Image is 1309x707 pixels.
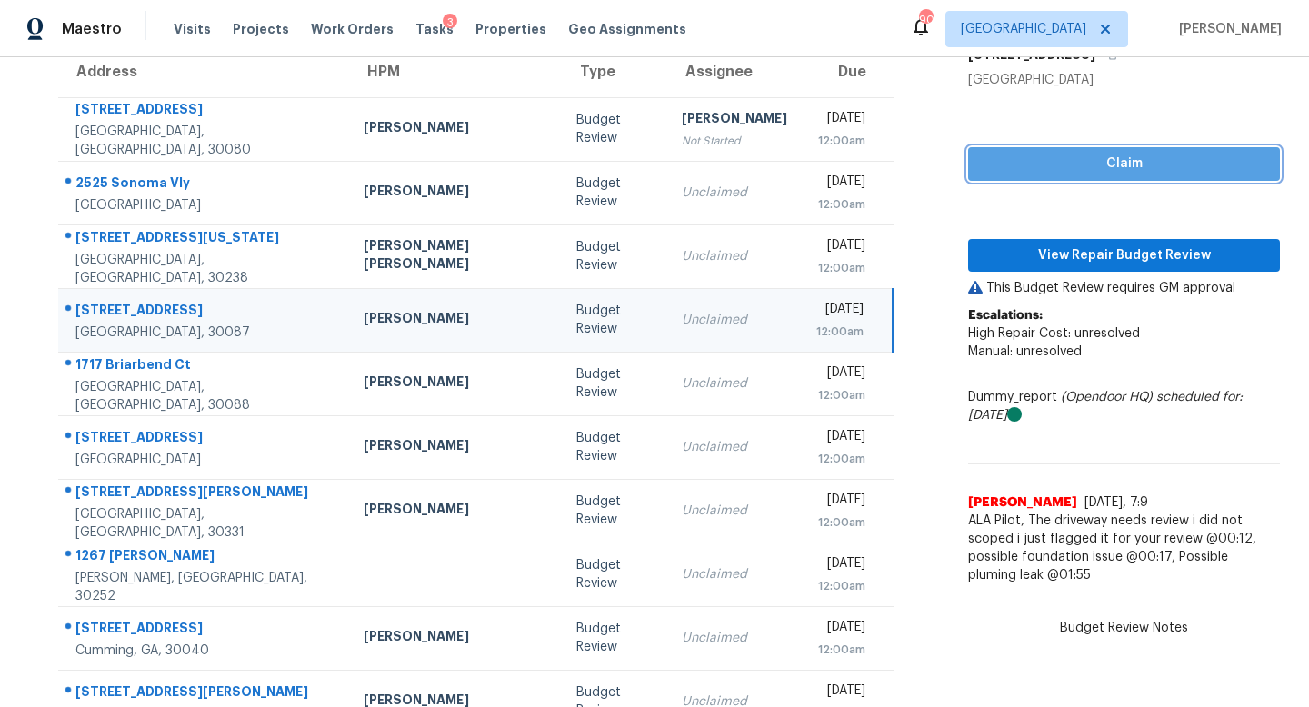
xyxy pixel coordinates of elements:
[968,388,1280,424] div: Dummy_report
[968,309,1043,322] b: Escalations:
[75,100,335,123] div: [STREET_ADDRESS]
[961,20,1086,38] span: [GEOGRAPHIC_DATA]
[311,20,394,38] span: Work Orders
[682,374,787,393] div: Unclaimed
[576,493,653,529] div: Budget Review
[802,46,894,97] th: Due
[75,428,335,451] div: [STREET_ADDRESS]
[968,345,1082,358] span: Manual: unresolved
[364,373,547,395] div: [PERSON_NAME]
[75,378,335,414] div: [GEOGRAPHIC_DATA], [GEOGRAPHIC_DATA], 30088
[816,427,865,450] div: [DATE]
[75,483,335,505] div: [STREET_ADDRESS][PERSON_NAME]
[816,618,865,641] div: [DATE]
[816,363,865,386] div: [DATE]
[75,505,335,542] div: [GEOGRAPHIC_DATA], [GEOGRAPHIC_DATA], 30331
[75,324,335,342] div: [GEOGRAPHIC_DATA], 30087
[682,565,787,583] div: Unclaimed
[816,450,865,468] div: 12:00am
[75,682,335,705] div: [STREET_ADDRESS][PERSON_NAME]
[682,184,787,202] div: Unclaimed
[682,438,787,456] div: Unclaimed
[75,642,335,660] div: Cumming, GA, 30040
[364,182,547,204] div: [PERSON_NAME]
[415,23,454,35] span: Tasks
[816,323,864,341] div: 12:00am
[682,132,787,150] div: Not Started
[576,620,653,656] div: Budget Review
[349,46,562,97] th: HPM
[1084,496,1148,509] span: [DATE], 7:9
[75,228,335,251] div: [STREET_ADDRESS][US_STATE]
[75,546,335,569] div: 1267 [PERSON_NAME]
[816,259,865,277] div: 12:00am
[568,20,686,38] span: Geo Assignments
[75,174,335,196] div: 2525 Sonoma Vly
[364,309,547,332] div: [PERSON_NAME]
[75,123,335,159] div: [GEOGRAPHIC_DATA], [GEOGRAPHIC_DATA], 30080
[75,451,335,469] div: [GEOGRAPHIC_DATA]
[816,195,865,214] div: 12:00am
[576,174,653,211] div: Budget Review
[968,71,1280,89] div: [GEOGRAPHIC_DATA]
[816,682,865,704] div: [DATE]
[576,238,653,274] div: Budget Review
[968,279,1280,297] p: This Budget Review requires GM approval
[816,109,865,132] div: [DATE]
[816,513,865,532] div: 12:00am
[983,153,1265,175] span: Claim
[576,302,653,338] div: Budget Review
[968,512,1280,584] span: ALA Pilot, The driveway needs review i did not scoped i just flagged it for your review @00:12, p...
[682,311,787,329] div: Unclaimed
[919,11,932,29] div: 90
[816,491,865,513] div: [DATE]
[1172,20,1282,38] span: [PERSON_NAME]
[75,196,335,214] div: [GEOGRAPHIC_DATA]
[576,365,653,402] div: Budget Review
[75,619,335,642] div: [STREET_ADDRESS]
[75,251,335,287] div: [GEOGRAPHIC_DATA], [GEOGRAPHIC_DATA], 30238
[443,14,457,32] div: 3
[58,46,349,97] th: Address
[968,493,1077,512] span: [PERSON_NAME]
[1049,619,1199,637] span: Budget Review Notes
[968,327,1140,340] span: High Repair Cost: unresolved
[816,386,865,404] div: 12:00am
[968,147,1280,181] button: Claim
[562,46,667,97] th: Type
[667,46,802,97] th: Assignee
[233,20,289,38] span: Projects
[364,236,547,277] div: [PERSON_NAME] [PERSON_NAME]
[576,556,653,592] div: Budget Review
[816,641,865,659] div: 12:00am
[576,429,653,465] div: Budget Review
[576,111,653,147] div: Budget Review
[682,109,787,132] div: [PERSON_NAME]
[75,569,335,605] div: [PERSON_NAME], [GEOGRAPHIC_DATA], 30252
[364,627,547,650] div: [PERSON_NAME]
[364,118,547,141] div: [PERSON_NAME]
[682,629,787,647] div: Unclaimed
[475,20,546,38] span: Properties
[62,20,122,38] span: Maestro
[816,236,865,259] div: [DATE]
[816,300,864,323] div: [DATE]
[75,301,335,324] div: [STREET_ADDRESS]
[968,239,1280,273] button: View Repair Budget Review
[816,173,865,195] div: [DATE]
[364,500,547,523] div: [PERSON_NAME]
[75,355,335,378] div: 1717 Briarbend Ct
[682,247,787,265] div: Unclaimed
[682,502,787,520] div: Unclaimed
[174,20,211,38] span: Visits
[983,244,1265,267] span: View Repair Budget Review
[816,577,865,595] div: 12:00am
[816,554,865,577] div: [DATE]
[1061,391,1153,403] i: (Opendoor HQ)
[364,436,547,459] div: [PERSON_NAME]
[816,132,865,150] div: 12:00am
